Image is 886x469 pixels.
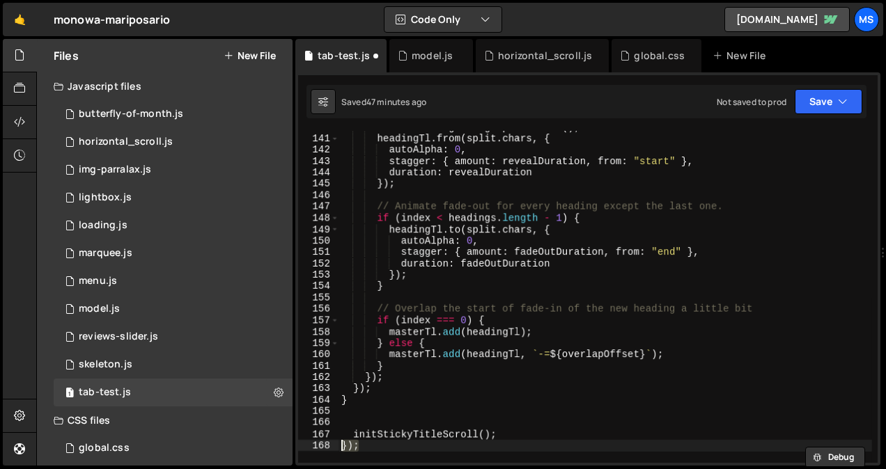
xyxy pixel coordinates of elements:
[298,133,339,144] div: 141
[79,219,127,232] div: loading.js
[79,331,158,343] div: reviews-slider.js
[805,447,865,468] button: Debug
[717,96,786,108] div: Not saved to prod
[795,89,862,114] button: Save
[298,167,339,178] div: 144
[298,429,339,440] div: 167
[54,267,293,295] div: 16967/46877.js
[366,96,426,108] div: 47 minutes ago
[298,395,339,406] div: 164
[54,128,293,156] div: 16967/46535.js
[298,315,339,326] div: 157
[79,386,131,399] div: tab-test.js
[79,136,173,148] div: horizontal_scroll.js
[54,100,293,128] div: 16967/46875.js
[54,11,170,28] div: monowa-mariposario
[54,212,293,239] div: 16967/46876.js
[298,372,339,383] div: 162
[54,351,293,379] div: skeleton.js
[37,72,293,100] div: Javascript files
[298,292,339,303] div: 155
[298,235,339,246] div: 150
[79,303,120,315] div: model.js
[298,156,339,167] div: 143
[298,178,339,189] div: 145
[298,258,339,269] div: 152
[724,7,850,32] a: [DOMAIN_NAME]
[79,442,130,454] div: global.css
[298,360,339,372] div: 161
[298,337,339,349] div: 159
[79,275,117,287] div: menu.js
[54,323,293,351] div: 16967/46536.js
[298,280,339,292] div: 154
[54,48,79,63] h2: Files
[634,49,685,63] div: global.css
[298,383,339,394] div: 163
[384,7,502,32] button: Code Only
[79,108,183,120] div: butterfly-of-month.js
[298,201,339,212] div: 147
[3,3,37,36] a: 🤙
[54,184,293,212] div: 16967/47307.js
[224,50,276,61] button: New File
[54,295,293,323] div: 16967/46905.js
[298,224,339,235] div: 149
[298,326,339,337] div: 158
[79,247,132,260] div: marquee.js
[79,191,132,204] div: lightbox.js
[298,190,339,201] div: 146
[79,358,132,371] div: skeleton.js
[713,49,771,63] div: New File
[298,406,339,417] div: 165
[65,388,74,399] span: 1
[79,164,151,176] div: img-parralax.js
[54,239,293,267] div: 16967/46534.js
[298,144,339,155] div: 142
[54,156,293,184] div: img-parralax.js
[854,7,879,32] a: ms
[298,212,339,223] div: 148
[298,349,339,360] div: 160
[37,406,293,434] div: CSS files
[298,246,339,257] div: 151
[412,49,453,63] div: model.js
[318,49,370,63] div: tab-test.js
[298,269,339,280] div: 153
[341,96,426,108] div: Saved
[54,379,293,406] div: 16967/47456.js
[54,434,293,462] div: 16967/46887.css
[498,49,592,63] div: horizontal_scroll.js
[298,440,339,451] div: 168
[298,417,339,428] div: 166
[298,303,339,315] div: 156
